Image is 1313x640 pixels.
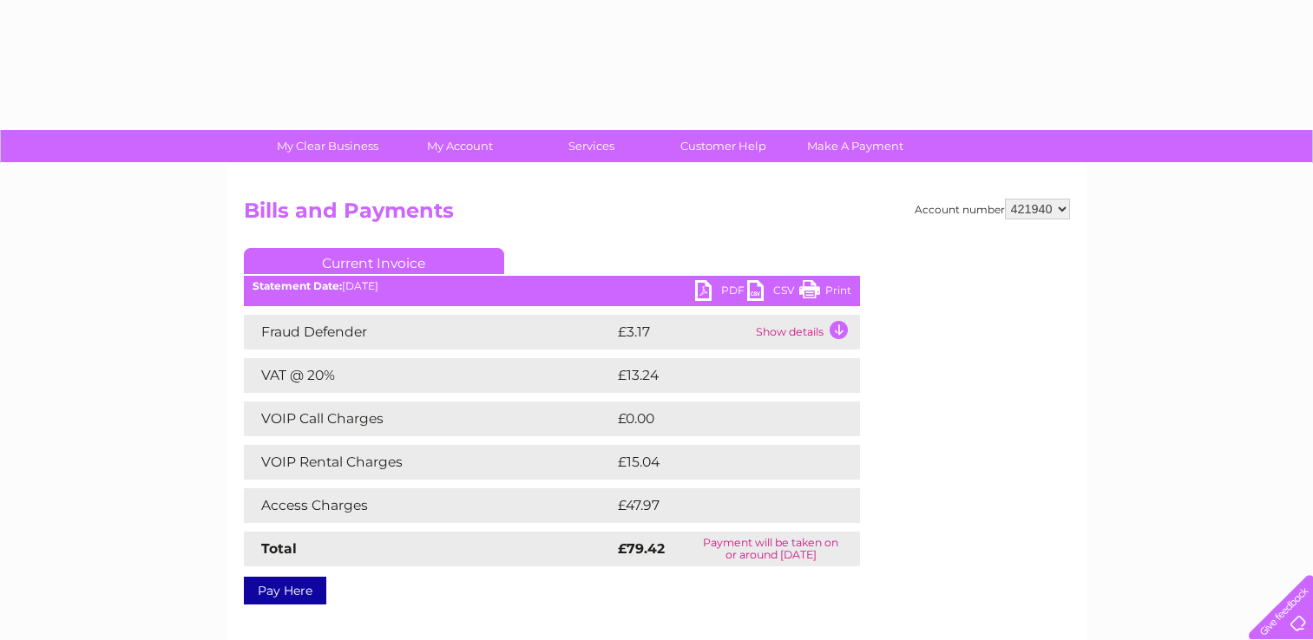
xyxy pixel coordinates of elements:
a: CSV [747,280,799,305]
td: VOIP Call Charges [244,402,614,436]
div: [DATE] [244,280,860,292]
h2: Bills and Payments [244,199,1070,232]
a: PDF [695,280,747,305]
a: Pay Here [244,577,326,604]
td: £3.17 [614,315,752,349]
td: Payment will be taken on or around [DATE] [682,532,860,566]
a: Services [520,130,663,162]
a: My Account [388,130,531,162]
td: VAT @ 20% [244,358,614,393]
td: Show details [752,315,860,349]
td: VOIP Rental Charges [244,445,614,480]
td: £15.04 [614,445,824,480]
a: Make A Payment [784,130,927,162]
a: Current Invoice [244,248,504,274]
td: £13.24 [614,358,824,393]
td: £0.00 [614,402,820,436]
td: £47.97 [614,488,824,523]
a: Print [799,280,851,305]
strong: £79.42 [618,540,665,557]
td: Fraud Defender [244,315,614,349]
td: Access Charges [244,488,614,523]
b: Statement Date: [253,279,342,292]
div: Account number [915,199,1070,219]
strong: Total [261,540,297,557]
a: My Clear Business [256,130,399,162]
a: Customer Help [652,130,795,162]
